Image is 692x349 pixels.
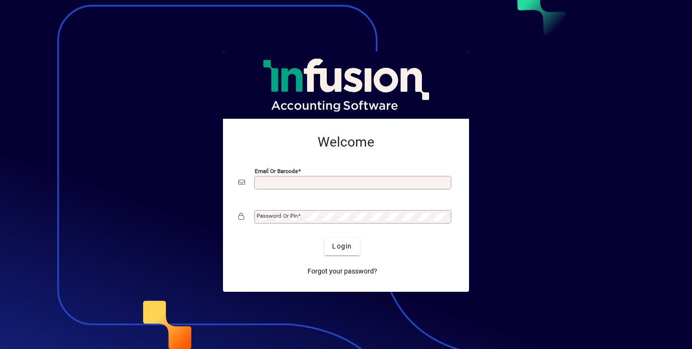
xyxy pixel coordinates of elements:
[308,266,377,276] span: Forgot your password?
[304,263,381,280] a: Forgot your password?
[255,167,298,174] mat-label: Email or Barcode
[257,212,298,219] mat-label: Password or Pin
[324,238,359,255] button: Login
[238,134,454,150] h2: Welcome
[332,241,352,251] span: Login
